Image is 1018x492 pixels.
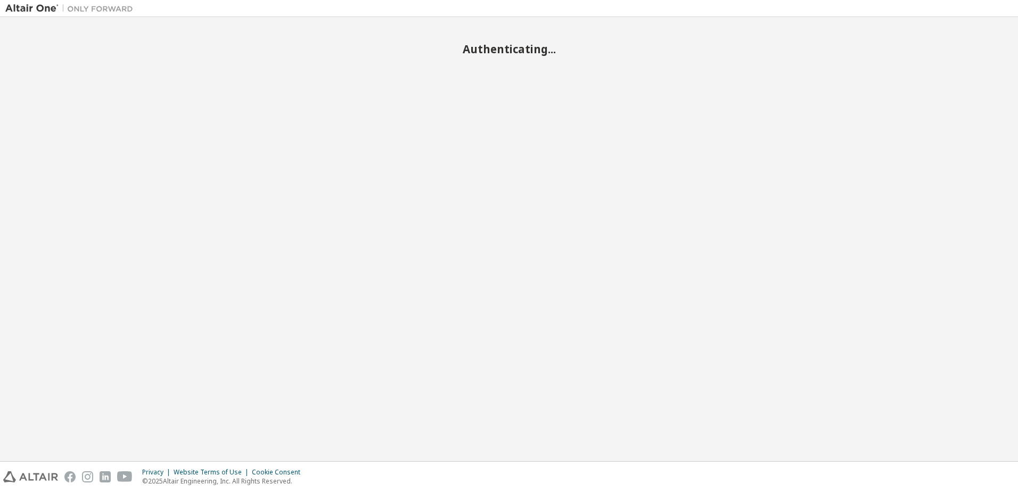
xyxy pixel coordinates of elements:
[3,471,58,482] img: altair_logo.svg
[100,471,111,482] img: linkedin.svg
[82,471,93,482] img: instagram.svg
[117,471,133,482] img: youtube.svg
[174,468,252,477] div: Website Terms of Use
[142,468,174,477] div: Privacy
[5,3,138,14] img: Altair One
[64,471,76,482] img: facebook.svg
[252,468,307,477] div: Cookie Consent
[142,477,307,486] p: © 2025 Altair Engineering, Inc. All Rights Reserved.
[5,42,1013,56] h2: Authenticating...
